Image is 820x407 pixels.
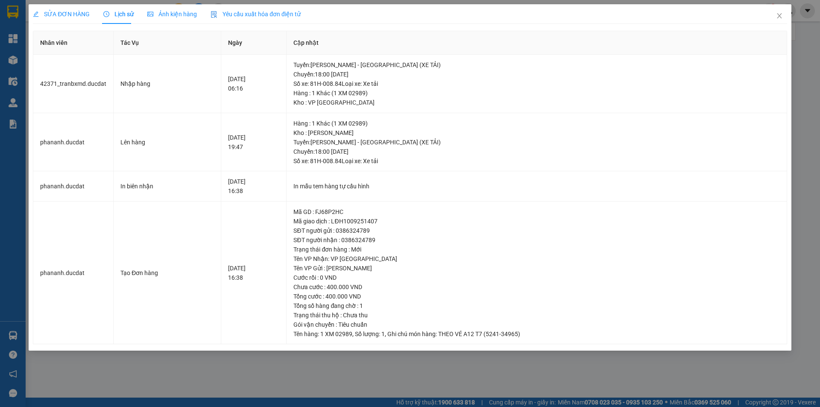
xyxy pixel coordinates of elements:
div: Tên hàng: , Số lượng: , Ghi chú món hàng: [293,329,779,339]
div: In biên nhận [120,182,214,191]
div: SĐT người nhận : 0386324789 [293,235,779,245]
div: Hàng : 1 Khác (1 XM 02989) [293,119,779,128]
td: 42371_tranbxmd.ducdat [33,55,114,113]
div: Nhập hàng [120,79,214,88]
span: Ảnh kiện hàng [147,11,197,18]
span: close [776,12,783,19]
span: Lịch sử [103,11,134,18]
div: Cước rồi : 0 VND [293,273,779,282]
th: Nhân viên [33,31,114,55]
div: Kho : [PERSON_NAME] [293,128,779,138]
div: Kho : VP [GEOGRAPHIC_DATA] [293,98,779,107]
div: Chưa cước : 400.000 VND [293,282,779,292]
th: Cập nhật [287,31,787,55]
span: picture [147,11,153,17]
div: [DATE] 19:47 [228,133,280,152]
span: 1 XM 02989 [320,331,352,337]
th: Tác Vụ [114,31,221,55]
div: Tuyến : [PERSON_NAME] - [GEOGRAPHIC_DATA] (XE TẢI) Chuyến: 18:00 [DATE] Số xe: 81H-008.84 Loại x... [293,60,779,88]
span: 1 [381,331,385,337]
div: SĐT người gửi : 0386324789 [293,226,779,235]
td: phananh.ducdat [33,113,114,172]
div: Lên hàng [120,138,214,147]
div: Trạng thái thu hộ : Chưa thu [293,310,779,320]
div: Mã giao dịch : LĐH1009251407 [293,217,779,226]
div: In mẫu tem hàng tự cấu hình [293,182,779,191]
div: Tên VP Gửi : [PERSON_NAME] [293,264,779,273]
div: [DATE] 16:38 [228,177,280,196]
span: edit [33,11,39,17]
span: SỬA ĐƠN HÀNG [33,11,90,18]
button: Close [767,4,791,28]
div: Hàng : 1 Khác (1 XM 02989) [293,88,779,98]
div: [DATE] 16:38 [228,264,280,282]
div: Trạng thái đơn hàng : Mới [293,245,779,254]
td: phananh.ducdat [33,202,114,345]
div: Tạo Đơn hàng [120,268,214,278]
span: THEO VÉ A12 T7 (5241-34965) [438,331,520,337]
span: Yêu cầu xuất hóa đơn điện tử [211,11,301,18]
img: icon [211,11,217,18]
span: clock-circle [103,11,109,17]
div: [DATE] 06:16 [228,74,280,93]
div: Mã GD : FJ68P2HC [293,207,779,217]
div: Tổng số hàng đang chờ : 1 [293,301,779,310]
div: Gói vận chuyển : Tiêu chuẩn [293,320,779,329]
th: Ngày [221,31,287,55]
div: Tuyến : [PERSON_NAME] - [GEOGRAPHIC_DATA] (XE TẢI) Chuyến: 18:00 [DATE] Số xe: 81H-008.84 Loại x... [293,138,779,166]
div: Tổng cước : 400.000 VND [293,292,779,301]
td: phananh.ducdat [33,171,114,202]
div: Tên VP Nhận: VP [GEOGRAPHIC_DATA] [293,254,779,264]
